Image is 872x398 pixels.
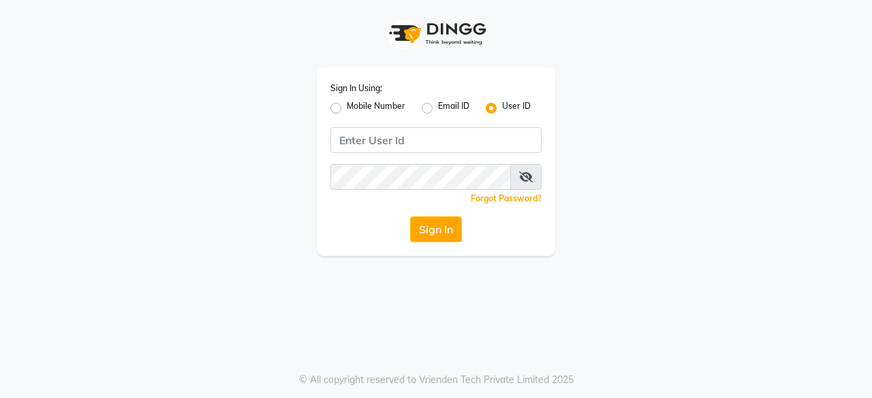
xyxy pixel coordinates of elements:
[502,100,531,116] label: User ID
[330,127,542,153] input: Username
[381,14,490,54] img: logo1.svg
[471,193,542,203] a: Forgot Password?
[438,100,469,116] label: Email ID
[330,82,382,95] label: Sign In Using:
[410,216,462,242] button: Sign In
[347,100,405,116] label: Mobile Number
[330,164,511,190] input: Username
